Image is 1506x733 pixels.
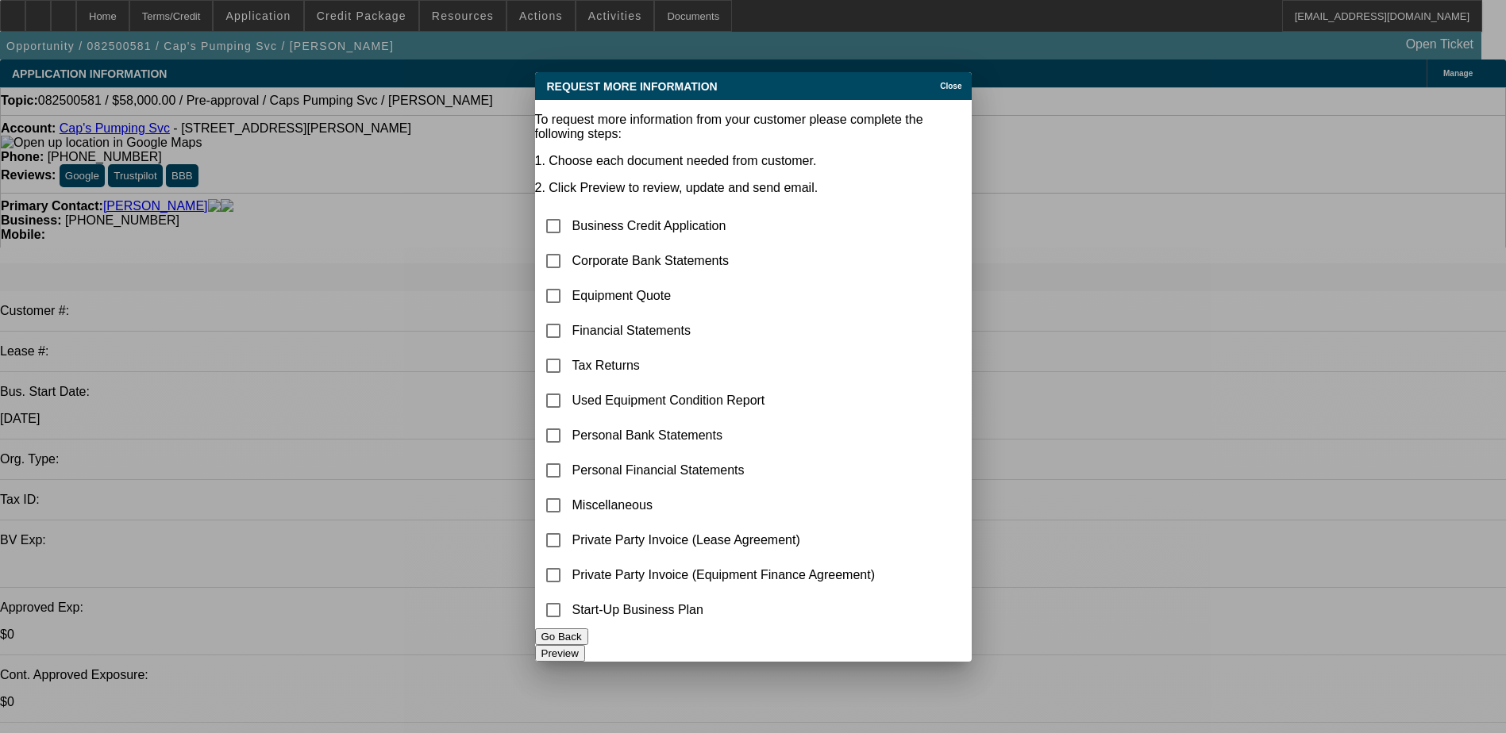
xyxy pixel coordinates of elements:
td: Private Party Invoice (Lease Agreement) [572,524,876,557]
td: Financial Statements [572,314,876,347]
td: Personal Bank Statements [572,419,876,452]
button: Preview [535,645,585,662]
td: Miscellaneous [572,489,876,522]
p: To request more information from your customer please complete the following steps: [535,113,972,141]
p: 2. Click Preview to review, update and send email. [535,181,972,195]
td: Business Credit Application [572,209,876,243]
td: Start-Up Business Plan [572,593,876,627]
td: Equipment Quote [572,279,876,313]
button: Go Back [535,628,588,645]
td: Corporate Bank Statements [572,244,876,278]
td: Private Party Invoice (Equipment Finance Agreement) [572,558,876,592]
td: Tax Returns [572,349,876,382]
td: Used Equipment Condition Report [572,384,876,417]
span: Close [940,82,961,90]
span: Request More Information [547,80,718,93]
p: 1. Choose each document needed from customer. [535,154,972,168]
td: Personal Financial Statements [572,454,876,487]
